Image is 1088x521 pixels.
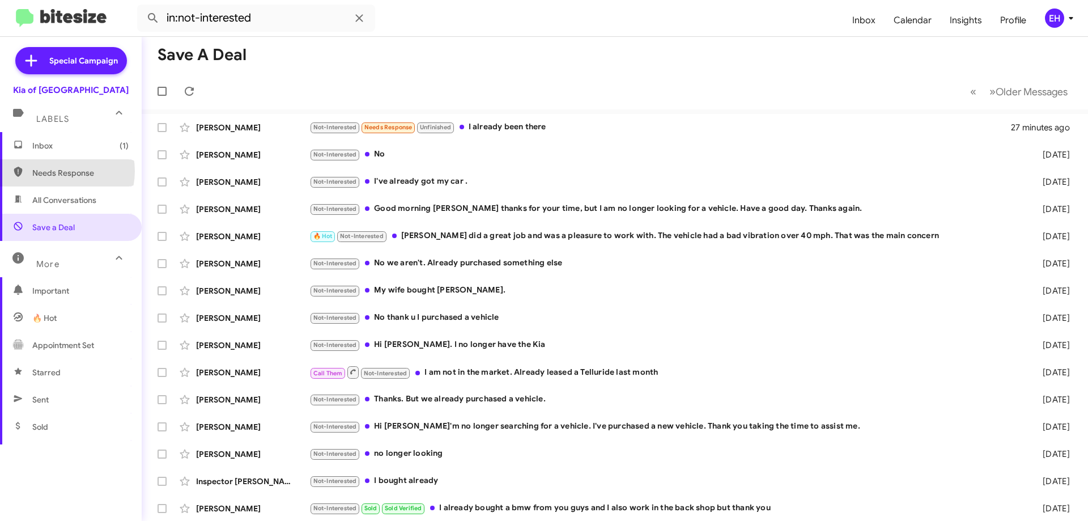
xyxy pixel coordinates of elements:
button: EH [1035,9,1076,28]
a: Profile [991,4,1035,37]
span: Important [32,285,129,296]
span: Not-Interested [313,505,357,512]
div: [PERSON_NAME] [196,231,309,242]
span: Not-Interested [340,232,384,240]
span: All Conversations [32,194,96,206]
a: Special Campaign [15,47,127,74]
div: [DATE] [1025,176,1079,188]
span: Not-Interested [313,477,357,485]
div: [PERSON_NAME] did a great job and was a pleasure to work with. The vehicle had a bad vibration ov... [309,230,1025,243]
span: Labels [36,114,69,124]
div: No [309,148,1025,161]
span: Not-Interested [364,370,407,377]
div: My wife bought [PERSON_NAME]. [309,284,1025,297]
div: Hi [PERSON_NAME]'m no longer searching for a vehicle. I've purchased a new vehicle. Thank you tak... [309,420,1025,433]
span: Not-Interested [313,287,357,294]
div: [DATE] [1025,340,1079,351]
div: [DATE] [1025,421,1079,433]
div: [PERSON_NAME] [196,394,309,405]
span: Sold [364,505,377,512]
div: [PERSON_NAME] [196,204,309,215]
div: no longer looking [309,447,1025,460]
div: [PERSON_NAME] [196,258,309,269]
div: [DATE] [1025,149,1079,160]
div: [PERSON_NAME] [196,421,309,433]
span: Not-Interested [313,396,357,403]
div: [DATE] [1025,231,1079,242]
span: Older Messages [996,86,1068,98]
div: I've already got my car . [309,175,1025,188]
div: No we aren't. Already purchased something else [309,257,1025,270]
div: [PERSON_NAME] [196,176,309,188]
nav: Page navigation example [964,80,1074,103]
div: No thank u I purchased a vehicle [309,311,1025,324]
div: Good morning [PERSON_NAME] thanks for your time, but I am no longer looking for a vehicle. Have a... [309,202,1025,215]
div: Thanks. But we already purchased a vehicle. [309,393,1025,406]
a: Insights [941,4,991,37]
div: [DATE] [1025,394,1079,405]
span: Inbox [32,140,129,151]
span: Special Campaign [49,55,118,66]
div: [DATE] [1025,204,1079,215]
div: 27 minutes ago [1011,122,1079,133]
a: Calendar [885,4,941,37]
span: Needs Response [364,124,413,131]
span: » [989,84,996,99]
span: « [970,84,976,99]
span: Save a Deal [32,222,75,233]
span: Sold [32,421,48,433]
span: 🔥 Hot [32,312,57,324]
span: (1) [120,140,129,151]
div: [DATE] [1025,258,1079,269]
div: I bought already [309,475,1025,488]
div: [DATE] [1025,285,1079,296]
span: Not-Interested [313,450,357,458]
div: Inspector [PERSON_NAME] [196,476,309,487]
div: I already bought a bmw from you guys and I also work in the back shop but thank you [309,502,1025,515]
span: Call Them [313,370,343,377]
div: [PERSON_NAME] [196,285,309,296]
span: Appointment Set [32,340,94,351]
input: Search [137,5,375,32]
div: [DATE] [1025,448,1079,460]
div: [PERSON_NAME] [196,448,309,460]
span: Not-Interested [313,423,357,430]
div: [DATE] [1025,476,1079,487]
div: I already been there [309,121,1011,134]
div: [DATE] [1025,312,1079,324]
div: Hi [PERSON_NAME]. I no longer have the Kia [309,338,1025,351]
span: 🔥 Hot [313,232,333,240]
span: More [36,259,59,269]
div: I am not in the market. Already leased a Telluride last month [309,365,1025,379]
span: Sent [32,394,49,405]
span: Sold Verified [385,505,422,512]
div: [DATE] [1025,367,1079,378]
div: [DATE] [1025,503,1079,514]
span: Starred [32,367,61,378]
a: Inbox [843,4,885,37]
span: Not-Interested [313,341,357,349]
span: Needs Response [32,167,129,179]
div: [PERSON_NAME] [196,367,309,378]
button: Previous [963,80,983,103]
div: [PERSON_NAME] [196,340,309,351]
span: Not-Interested [313,205,357,213]
span: Not-Interested [313,314,357,321]
span: Not-Interested [313,178,357,185]
div: [PERSON_NAME] [196,122,309,133]
span: Not-Interested [313,260,357,267]
div: Kia of [GEOGRAPHIC_DATA] [13,84,129,96]
div: [PERSON_NAME] [196,503,309,514]
button: Next [983,80,1074,103]
span: Not-Interested [313,151,357,158]
div: [PERSON_NAME] [196,312,309,324]
span: Not-Interested [313,124,357,131]
h1: Save a Deal [158,46,246,64]
span: Unfinished [420,124,451,131]
div: EH [1045,9,1064,28]
div: [PERSON_NAME] [196,149,309,160]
